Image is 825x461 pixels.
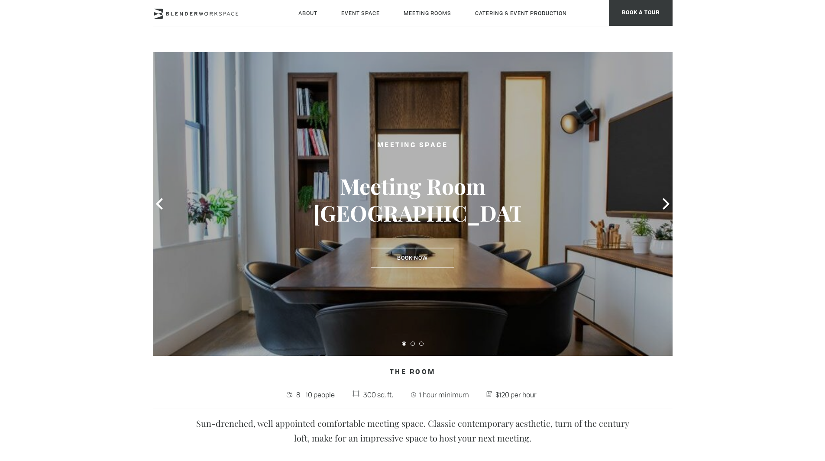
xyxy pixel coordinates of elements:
h2: Meeting Space [313,140,512,151]
span: $120 per hour [493,388,539,402]
h3: Meeting Room [GEOGRAPHIC_DATA] [313,173,512,226]
span: 8 - 10 people [294,388,337,402]
span: 1 hour minimum [417,388,472,402]
a: Book Now [371,248,454,268]
p: Sun-drenched, well appointed comfortable meeting space. Classic contemporary aesthetic, turn of t... [196,416,629,445]
span: 300 sq. ft. [361,388,395,402]
h4: The Room [153,364,673,381]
